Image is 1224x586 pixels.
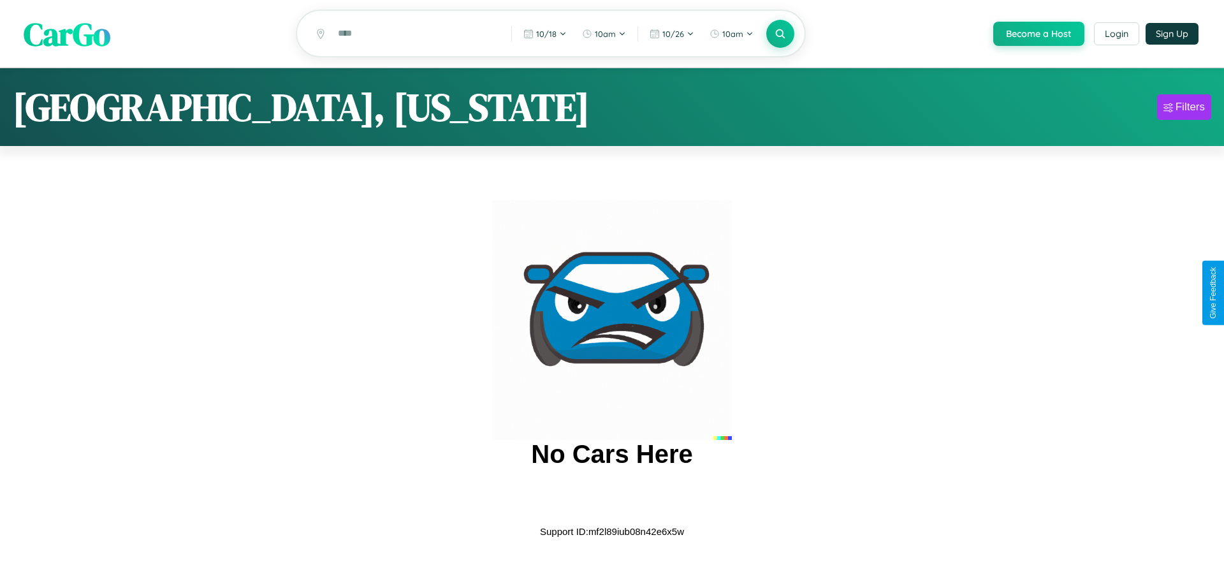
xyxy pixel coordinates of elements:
p: Support ID: mf2l89iub08n42e6x5w [540,523,684,540]
img: car [492,200,732,440]
button: 10/18 [517,24,573,44]
button: Sign Up [1146,23,1198,45]
button: 10am [703,24,760,44]
button: 10am [576,24,632,44]
h2: No Cars Here [531,440,692,469]
span: 10am [722,29,743,39]
button: Login [1094,22,1139,45]
span: 10 / 18 [536,29,557,39]
h1: [GEOGRAPHIC_DATA], [US_STATE] [13,81,590,133]
div: Filters [1176,101,1205,114]
button: Become a Host [993,22,1084,46]
div: Give Feedback [1209,267,1218,319]
span: CarGo [24,11,110,55]
button: 10/26 [643,24,701,44]
button: Filters [1157,94,1211,120]
span: 10 / 26 [662,29,684,39]
span: 10am [595,29,616,39]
